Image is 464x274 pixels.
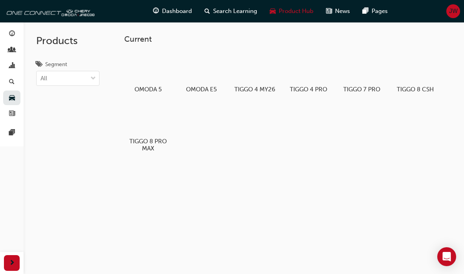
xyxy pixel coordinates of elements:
[449,7,458,16] span: JW
[124,50,171,96] a: OMODA 5
[395,86,436,93] h5: TIGGO 8 CSH
[45,61,67,68] div: Segment
[341,86,383,93] h5: TIGGO 7 PRO
[338,50,385,96] a: TIGGO 7 PRO
[181,86,222,93] h5: OMODA E5
[231,50,278,96] a: TIGGO 4 MY26
[178,50,225,96] a: OMODA E5
[372,7,388,16] span: Pages
[124,102,171,155] a: TIGGO 8 PRO MAX
[4,3,94,19] img: oneconnect
[124,35,451,44] h3: Current
[127,138,169,152] h5: TIGGO 8 PRO MAX
[356,3,394,19] a: pages-iconPages
[9,47,15,54] span: people-icon
[9,94,15,102] span: car-icon
[446,4,460,18] button: JW
[9,63,15,70] span: chart-icon
[41,74,47,83] div: All
[279,7,313,16] span: Product Hub
[127,86,169,93] h5: OMODA 5
[36,35,99,47] h2: Products
[363,6,368,16] span: pages-icon
[437,247,456,266] div: Open Intercom Messenger
[9,258,15,268] span: next-icon
[36,61,42,68] span: tags-icon
[90,74,96,84] span: down-icon
[9,111,15,118] span: news-icon
[234,86,276,93] h5: TIGGO 4 MY26
[326,6,332,16] span: news-icon
[263,3,320,19] a: car-iconProduct Hub
[162,7,192,16] span: Dashboard
[288,86,329,93] h5: TIGGO 4 PRO
[9,130,15,137] span: pages-icon
[335,7,350,16] span: News
[213,7,257,16] span: Search Learning
[9,79,15,86] span: search-icon
[392,50,439,96] a: TIGGO 8 CSH
[153,6,159,16] span: guage-icon
[204,6,210,16] span: search-icon
[147,3,198,19] a: guage-iconDashboard
[198,3,263,19] a: search-iconSearch Learning
[320,3,356,19] a: news-iconNews
[285,50,332,96] a: TIGGO 4 PRO
[9,31,15,38] span: guage-icon
[270,6,276,16] span: car-icon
